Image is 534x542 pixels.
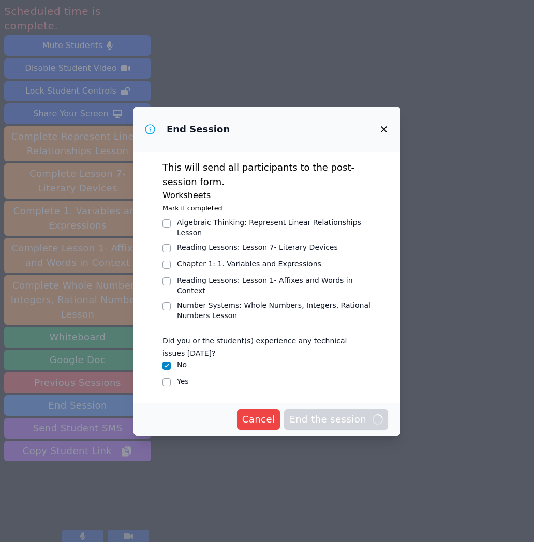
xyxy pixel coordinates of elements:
[162,332,372,359] legend: Did you or the student(s) experience any technical issues [DATE]?
[162,160,372,189] p: This will send all participants to the post-session form.
[177,217,372,238] div: Algebraic Thinking : Represent Linear Relationships Lesson
[162,204,222,212] small: Mark if completed
[177,377,189,385] label: Yes
[177,275,372,296] div: Reading Lessons : Lesson 1- Affixes and Words in Context
[177,360,187,369] label: No
[284,409,388,430] button: End the session
[289,412,383,427] span: End the session
[177,242,338,252] div: Reading Lessons : Lesson 7- Literary Devices
[177,259,321,269] div: Chapter 1 : 1. Variables and Expressions
[237,409,280,430] button: Cancel
[242,412,275,427] span: Cancel
[177,300,372,321] div: Number Systems : Whole Numbers, Integers, Rational Numbers Lesson
[162,189,372,202] h3: Worksheets
[167,123,230,135] h3: End Session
